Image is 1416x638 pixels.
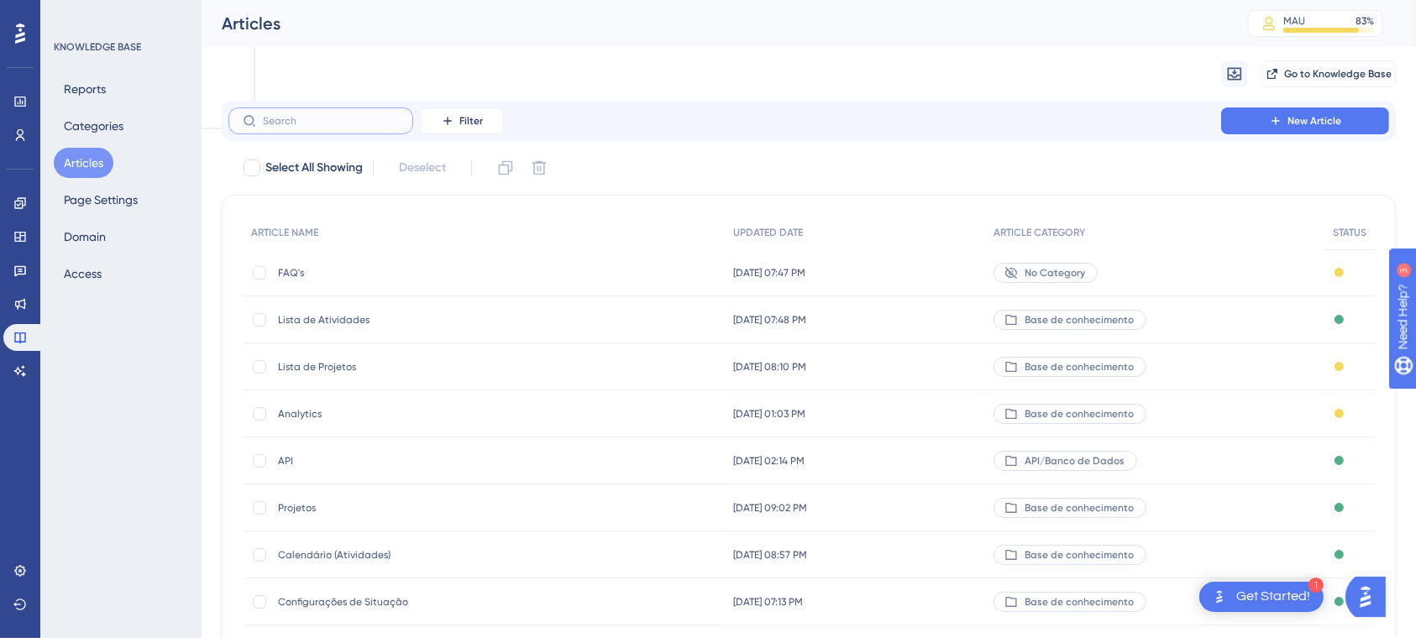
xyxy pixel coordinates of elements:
[733,407,805,421] span: [DATE] 01:03 PM
[420,107,504,134] button: Filter
[54,222,116,252] button: Domain
[278,313,547,327] span: Lista de Atividades
[1333,226,1366,239] span: STATUS
[733,595,803,609] span: [DATE] 07:13 PM
[1025,548,1134,562] span: Base de conhecimento
[1025,454,1125,468] span: API/Banco de Dados
[733,266,805,280] span: [DATE] 07:47 PM
[54,185,148,215] button: Page Settings
[251,226,318,239] span: ARTICLE NAME
[117,8,122,22] div: 3
[1025,360,1134,374] span: Base de conhecimento
[1356,14,1374,28] div: 83 %
[1345,572,1396,622] iframe: UserGuiding AI Assistant Launcher
[39,4,105,24] span: Need Help?
[384,153,461,183] button: Deselect
[1025,407,1134,421] span: Base de conhecimento
[399,158,446,178] span: Deselect
[54,148,113,178] button: Articles
[733,548,807,562] span: [DATE] 08:57 PM
[54,111,134,141] button: Categories
[278,454,547,468] span: API
[733,360,806,374] span: [DATE] 08:10 PM
[54,74,116,104] button: Reports
[1288,114,1341,128] span: New Article
[1025,266,1085,280] span: No Category
[1199,582,1324,612] div: Open Get Started! checklist, remaining modules: 1
[733,226,803,239] span: UPDATED DATE
[278,407,547,421] span: Analytics
[733,313,806,327] span: [DATE] 07:48 PM
[54,259,112,289] button: Access
[222,12,1206,35] div: Articles
[1236,588,1310,606] div: Get Started!
[1308,578,1324,593] div: 1
[278,595,547,609] span: Configurações de Situação
[1025,501,1134,515] span: Base de conhecimento
[733,501,807,515] span: [DATE] 09:02 PM
[733,454,805,468] span: [DATE] 02:14 PM
[1261,60,1396,87] button: Go to Knowledge Base
[278,501,547,515] span: Projetos
[263,115,399,127] input: Search
[1283,14,1305,28] div: MAU
[1025,313,1134,327] span: Base de conhecimento
[278,266,547,280] span: FAQ's
[459,114,483,128] span: Filter
[278,360,547,374] span: Lista de Projetos
[1284,67,1392,81] span: Go to Knowledge Base
[54,40,141,54] div: KNOWLEDGE BASE
[1025,595,1134,609] span: Base de conhecimento
[265,158,363,178] span: Select All Showing
[278,548,547,562] span: Calendário (Atividades)
[1221,107,1389,134] button: New Article
[994,226,1085,239] span: ARTICLE CATEGORY
[1209,587,1230,607] img: launcher-image-alternative-text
